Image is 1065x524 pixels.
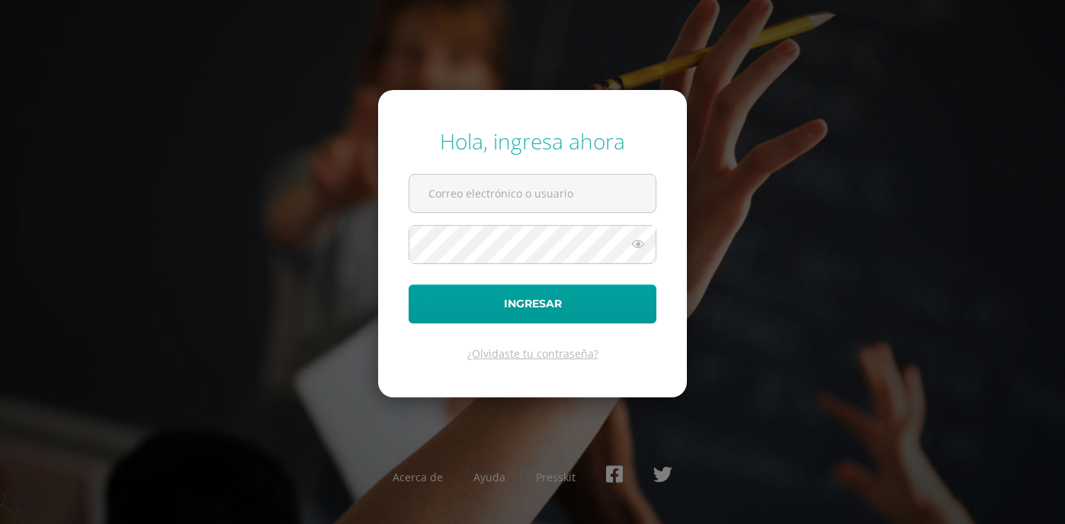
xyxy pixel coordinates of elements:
[536,470,576,484] a: Presskit
[473,470,505,484] a: Ayuda
[409,175,656,212] input: Correo electrónico o usuario
[393,470,443,484] a: Acerca de
[409,285,656,323] button: Ingresar
[467,346,598,361] a: ¿Olvidaste tu contraseña?
[409,127,656,156] div: Hola, ingresa ahora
